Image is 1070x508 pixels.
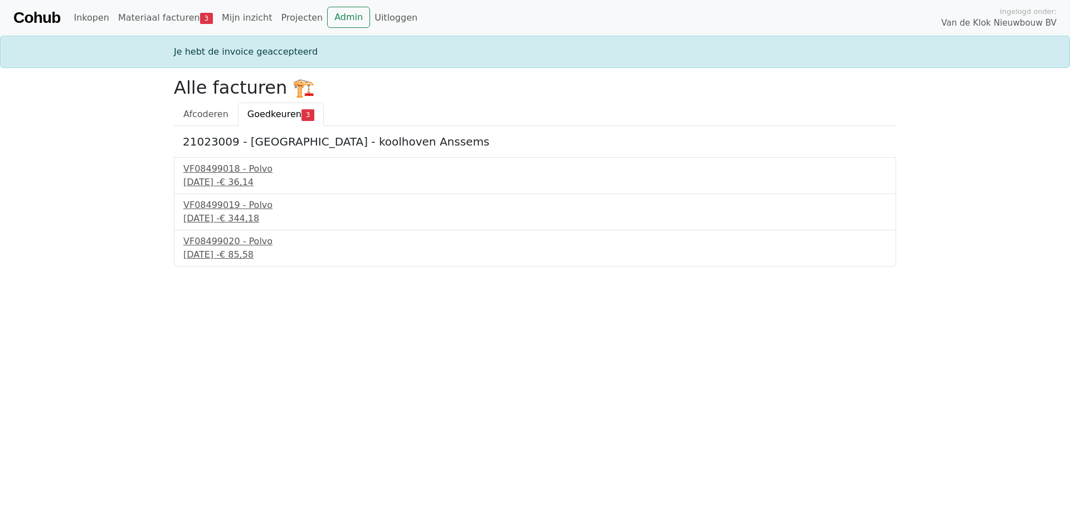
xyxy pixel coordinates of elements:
[220,213,259,224] span: € 344,18
[301,109,314,120] span: 3
[220,177,254,187] span: € 36,14
[183,212,887,225] div: [DATE] -
[183,135,887,148] h5: 21023009 - [GEOGRAPHIC_DATA] - koolhoven Anssems
[183,162,887,176] div: VF08499018 - Polvo
[220,249,254,260] span: € 85,58
[174,103,238,126] a: Afcoderen
[183,109,228,119] span: Afcoderen
[1000,6,1057,17] span: Ingelogd onder:
[183,176,887,189] div: [DATE] -
[247,109,301,119] span: Goedkeuren
[276,7,327,29] a: Projecten
[200,13,213,24] span: 3
[183,248,887,262] div: [DATE] -
[183,235,887,262] a: VF08499020 - Polvo[DATE] -€ 85,58
[174,77,896,98] h2: Alle facturen 🏗️
[69,7,113,29] a: Inkopen
[327,7,370,28] a: Admin
[183,162,887,189] a: VF08499018 - Polvo[DATE] -€ 36,14
[183,199,887,212] div: VF08499019 - Polvo
[183,235,887,248] div: VF08499020 - Polvo
[13,4,60,31] a: Cohub
[238,103,324,126] a: Goedkeuren3
[167,45,903,59] div: Je hebt de invoice geaccepteerd
[114,7,217,29] a: Materiaal facturen3
[183,199,887,225] a: VF08499019 - Polvo[DATE] -€ 344,18
[217,7,277,29] a: Mijn inzicht
[941,17,1057,30] span: Van de Klok Nieuwbouw BV
[370,7,422,29] a: Uitloggen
